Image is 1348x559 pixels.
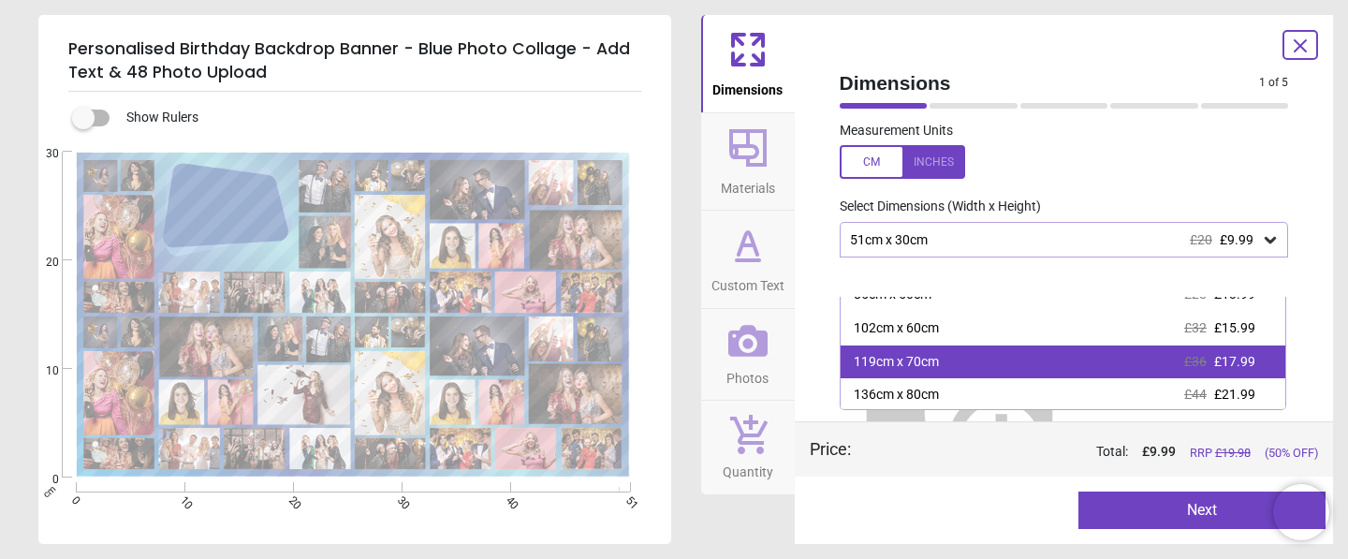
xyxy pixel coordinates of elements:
[1265,445,1318,462] span: (50% OFF)
[854,353,939,372] div: 119cm x 70cm
[701,211,795,308] button: Custom Text
[726,360,769,389] span: Photos
[68,30,641,92] h5: Personalised Birthday Backdrop Banner - Blue Photo Collage - Add Text & 48 Photo Upload
[848,232,1262,248] div: 51cm x 30cm
[1214,387,1255,402] span: £21.99
[721,170,775,199] span: Materials
[1184,354,1207,369] span: £36
[701,113,795,211] button: Materials
[23,255,59,271] span: 20
[854,386,939,405] div: 136cm x 80cm
[711,268,784,296] span: Custom Text
[701,15,795,112] button: Dimensions
[1078,492,1326,529] button: Next
[1214,354,1255,369] span: £17.99
[23,363,59,379] span: 10
[1184,320,1207,335] span: £32
[879,443,1319,462] div: Total:
[1259,75,1288,91] span: 1 of 5
[840,287,1079,527] img: Helper for size comparison
[23,472,59,488] span: 0
[840,69,1260,96] span: Dimensions
[854,319,939,338] div: 102cm x 60cm
[701,309,795,401] button: Photos
[1190,232,1212,247] span: £20
[1220,232,1253,247] span: £9.99
[840,122,953,140] label: Measurement Units
[701,401,795,494] button: Quantity
[810,437,851,461] div: Price :
[83,107,671,129] div: Show Rulers
[712,72,783,100] span: Dimensions
[1214,320,1255,335] span: £15.99
[1142,443,1176,462] span: £
[1215,446,1251,460] span: £ 19.98
[723,454,773,482] span: Quantity
[1190,445,1251,462] span: RRP
[1273,484,1329,540] iframe: Brevo live chat
[825,198,1041,216] label: Select Dimensions (Width x Height)
[1150,444,1176,459] span: 9.99
[23,146,59,162] span: 30
[1184,387,1207,402] span: £44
